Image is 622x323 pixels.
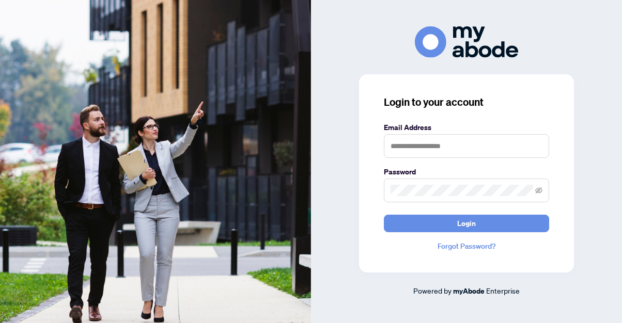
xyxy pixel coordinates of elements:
[384,166,549,177] label: Password
[486,286,520,295] span: Enterprise
[384,215,549,232] button: Login
[415,26,518,58] img: ma-logo
[384,122,549,133] label: Email Address
[384,240,549,252] a: Forgot Password?
[413,286,452,295] span: Powered by
[457,215,476,232] span: Login
[453,285,485,297] a: myAbode
[535,187,542,194] span: eye-invisible
[384,95,549,109] h3: Login to your account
